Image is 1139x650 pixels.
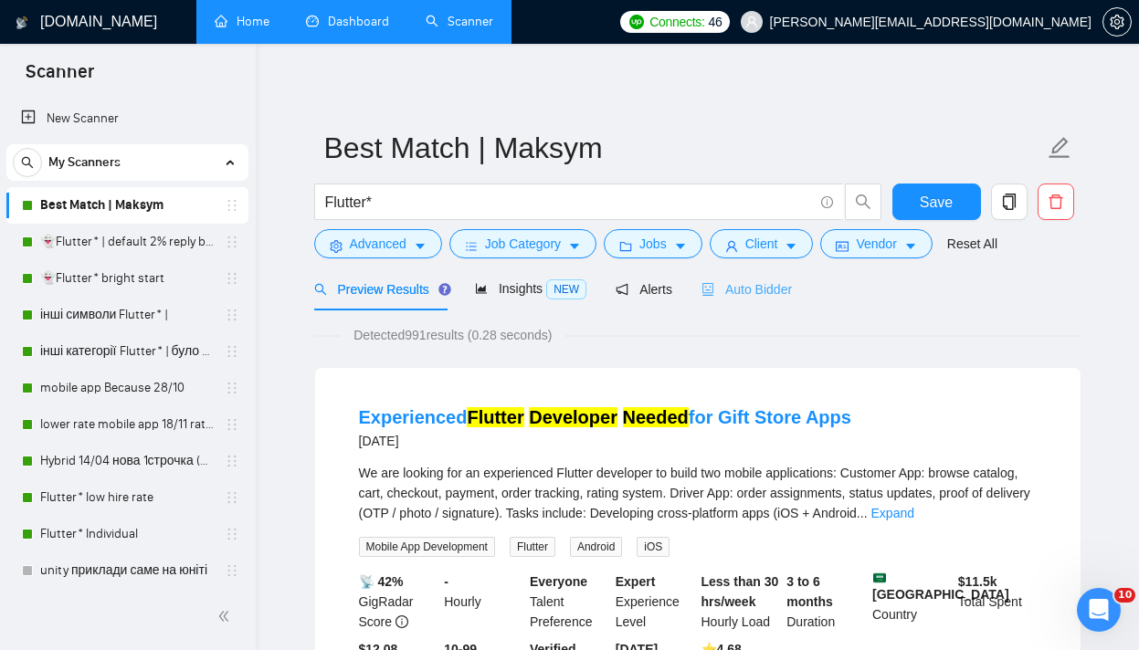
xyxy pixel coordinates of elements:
a: Flutter* Individual [40,516,214,552]
a: Hybrid 14/04 нова 1строчка (був вью 6,25%) [40,443,214,479]
span: Job Category [485,234,561,254]
a: Best Match | Maksym [40,187,214,224]
button: settingAdvancedcaret-down [314,229,442,258]
button: userClientcaret-down [710,229,814,258]
iframe: Intercom live chat [1077,588,1121,632]
mark: Needed [623,407,689,427]
a: 👻Flutter* | default 2% reply before 09/06 [40,224,214,260]
span: area-chart [475,282,488,295]
span: robot [701,283,714,296]
span: Client [745,234,778,254]
div: Duration [783,571,869,632]
input: Search Freelance Jobs... [325,191,813,214]
div: [DATE] [359,430,851,452]
div: Hourly [440,571,526,632]
span: holder [225,490,239,505]
span: Mobile App Development [359,537,495,557]
span: holder [225,198,239,213]
span: Detected 991 results (0.28 seconds) [341,325,564,345]
span: Save [920,191,953,214]
mark: Flutter [467,407,523,427]
span: ... [857,506,868,520]
span: caret-down [414,239,427,253]
div: Experience Level [612,571,698,632]
a: homeHome [215,14,269,29]
span: 46 [709,12,722,32]
span: Vendor [856,234,896,254]
button: search [845,183,881,220]
a: Flutter* low hire rate [40,479,214,516]
span: My Scanners [48,144,121,181]
div: Talent Preference [526,571,612,632]
a: Reset All [947,234,997,254]
a: setting [1102,15,1132,29]
img: 🇸🇦 [873,571,886,584]
span: holder [225,381,239,395]
span: caret-down [785,239,797,253]
img: upwork-logo.png [629,15,644,29]
span: NEW [546,279,586,299]
a: lower rate mobile app 18/11 rate range 80% (було 11%) [40,406,214,443]
div: Total Spent [954,571,1040,632]
span: folder [619,239,632,253]
a: unity приклади саме на юніті [40,552,214,589]
button: Save [892,183,981,220]
span: caret-down [674,239,687,253]
b: 3 to 6 months [786,574,833,609]
button: idcardVendorcaret-down [820,229,932,258]
span: info-circle [395,615,408,628]
b: Everyone [530,574,587,589]
span: Alerts [616,282,672,297]
span: Scanner [11,58,109,97]
a: New Scanner [21,100,234,137]
span: edit [1048,136,1071,160]
div: Tooltip anchor [437,281,453,298]
span: user [745,16,758,28]
span: iOS [637,537,670,557]
span: Android [570,537,622,557]
span: holder [225,235,239,249]
b: 📡 42% [359,574,404,589]
span: Jobs [639,234,667,254]
span: search [14,156,41,169]
span: Auto Bidder [701,282,792,297]
span: 10 [1114,588,1135,603]
a: dashboardDashboard [306,14,389,29]
span: search [314,283,327,296]
span: holder [225,527,239,541]
span: Advanced [350,234,406,254]
span: caret-down [568,239,581,253]
a: 👻Flutter* bright start [40,260,214,297]
span: info-circle [821,196,833,208]
div: Country [869,571,954,632]
b: [GEOGRAPHIC_DATA] [872,571,1009,602]
span: double-left [217,607,236,625]
img: logo [16,8,28,37]
button: folderJobscaret-down [604,229,702,258]
b: Less than 30 hrs/week [701,574,779,609]
a: searchScanner [426,14,493,29]
span: Connects: [649,12,704,32]
button: barsJob Categorycaret-down [449,229,596,258]
span: user [725,239,738,253]
span: copy [992,194,1027,210]
a: інші символи Flutter* | [40,297,214,333]
span: notification [616,283,628,296]
span: search [846,194,881,210]
span: idcard [836,239,849,253]
span: setting [1103,15,1131,29]
span: We are looking for an experienced Flutter developer to build two mobile applications: Customer Ap... [359,466,1030,520]
span: holder [225,454,239,468]
span: holder [225,271,239,286]
button: delete [1038,183,1074,220]
a: mobile app Because 28/10 [40,370,214,406]
button: copy [991,183,1028,220]
span: bars [465,239,478,253]
mark: Developer [529,407,617,427]
a: ExperiencedFlutter Developer Neededfor Gift Store Apps [359,407,851,427]
span: delete [1039,194,1073,210]
span: Flutter [510,537,555,557]
span: holder [225,417,239,432]
button: setting [1102,7,1132,37]
span: setting [330,239,343,253]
